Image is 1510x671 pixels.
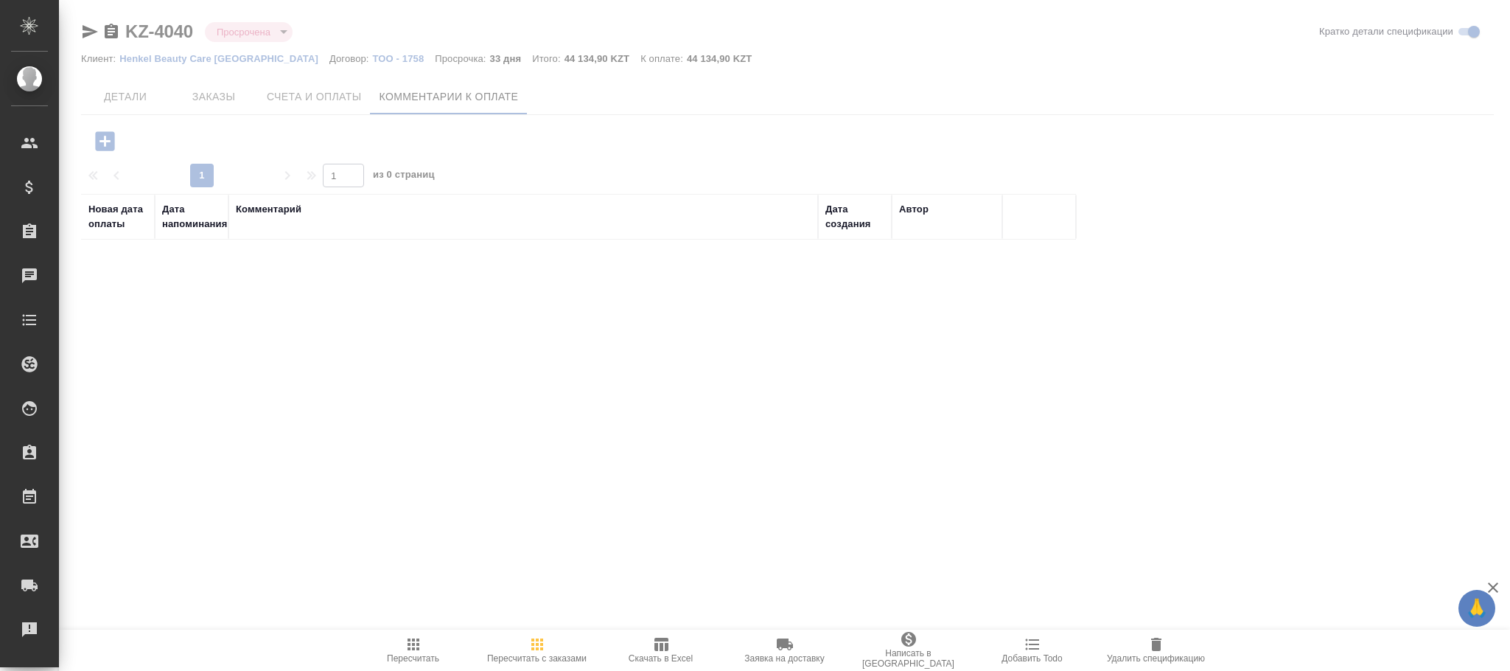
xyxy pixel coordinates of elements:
div: Дата создания [825,202,884,232]
div: Новая дата оплаты [88,202,147,232]
button: 🙏 [1458,590,1495,627]
div: Дата напоминания [162,202,227,232]
span: 🙏 [1464,593,1489,624]
div: Автор [899,202,929,217]
div: Комментарий [236,202,301,217]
